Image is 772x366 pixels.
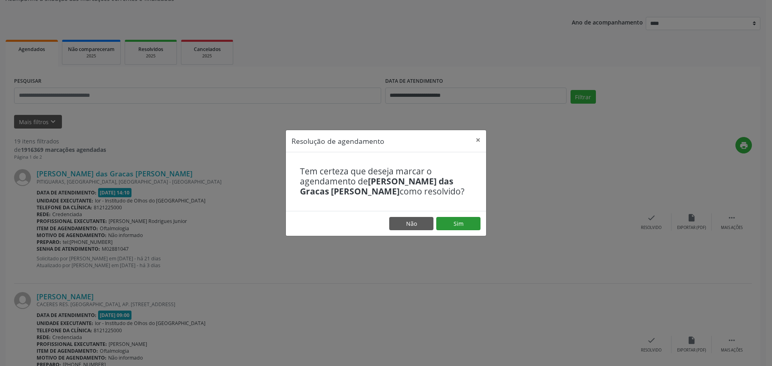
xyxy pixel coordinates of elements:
[300,166,472,197] h4: Tem certeza que deseja marcar o agendamento de como resolvido?
[300,176,453,197] b: [PERSON_NAME] das Gracas [PERSON_NAME]
[436,217,480,231] button: Sim
[389,217,433,231] button: Não
[470,130,486,150] button: Close
[292,136,384,146] h5: Resolução de agendamento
